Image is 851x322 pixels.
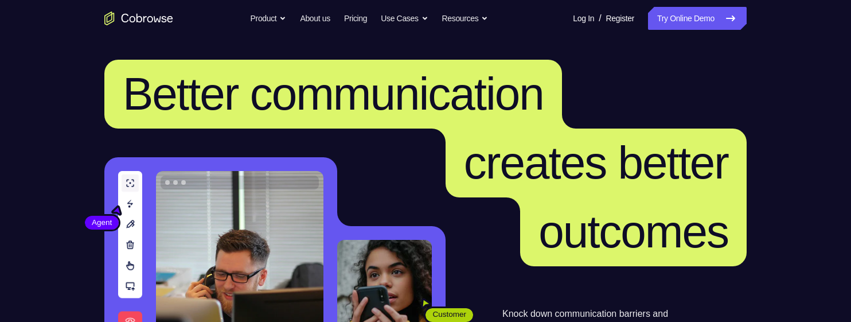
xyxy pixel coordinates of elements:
[300,7,330,30] a: About us
[606,7,634,30] a: Register
[104,11,173,25] a: Go to the home page
[573,7,594,30] a: Log In
[381,7,428,30] button: Use Cases
[648,7,747,30] a: Try Online Demo
[344,7,367,30] a: Pricing
[599,11,601,25] span: /
[123,68,544,119] span: Better communication
[464,137,728,188] span: creates better
[538,206,728,257] span: outcomes
[442,7,489,30] button: Resources
[251,7,287,30] button: Product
